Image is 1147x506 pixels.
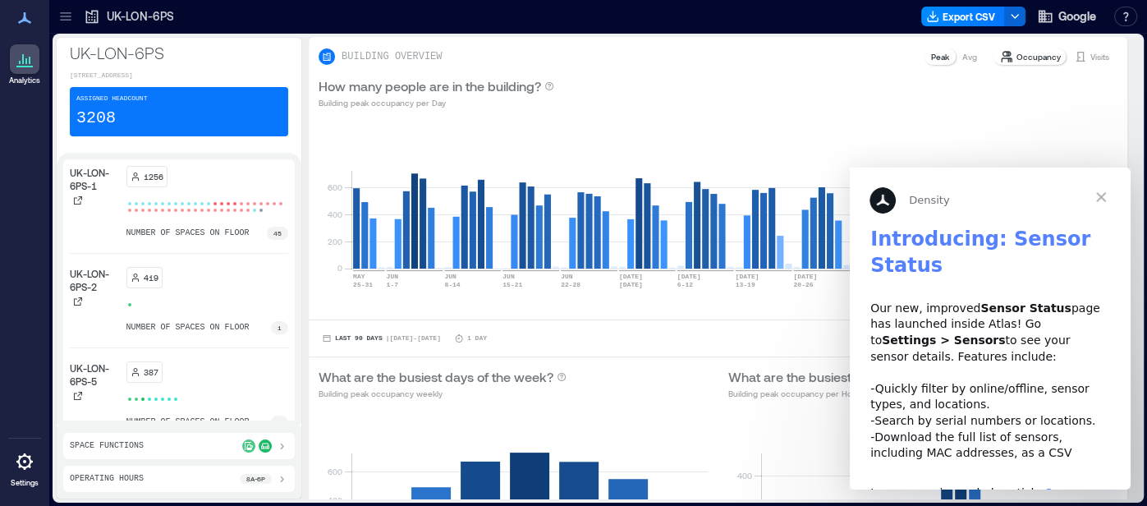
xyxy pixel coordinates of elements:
p: Avg [962,50,977,63]
p: Peak [931,50,949,63]
p: Analytics [9,76,40,85]
button: Google [1032,3,1101,30]
text: JUN [561,273,573,280]
p: Assigned Headcount [76,94,147,103]
text: 22-28 [561,281,580,288]
tspan: 600 [328,182,342,192]
p: number of spaces on floor [126,227,250,240]
p: UK-LON-6PS-5 [70,361,120,388]
tspan: 200 [328,237,342,246]
p: What are the busiest hours of the day? [728,367,957,387]
p: 387 [144,366,158,379]
p: UK-LON-6PS [107,8,174,25]
text: 20-26 [793,281,813,288]
span: Google [1058,8,1096,25]
p: BUILDING OVERVIEW [342,50,442,63]
p: number of spaces on floor [126,416,250,429]
text: 15-21 [502,281,522,288]
text: [DATE] [736,273,759,280]
p: number of spaces on floor [126,321,250,334]
text: 6-12 [677,281,693,288]
p: Operating Hours [70,472,144,485]
text: 1-7 [387,281,399,288]
text: [DATE] [793,273,817,280]
div: Learn more in our help article: [21,302,260,351]
text: MAY [353,273,365,280]
tspan: 400 [328,209,342,219]
p: Building peak occupancy weekly [319,387,567,400]
p: What are the busiest days of the week? [319,367,553,387]
button: Export CSV [921,7,1005,26]
text: 8-14 [444,281,460,288]
p: Building peak occupancy per Hour [728,387,970,400]
p: 45 [273,228,282,238]
p: UK-LON-6PS-2 [70,267,120,293]
p: 1 Day [467,333,487,343]
tspan: 0 [337,263,342,273]
text: JUN [502,273,515,280]
button: Last 90 Days |[DATE]-[DATE] [319,330,444,347]
p: 419 [144,271,158,284]
tspan: 400 [328,495,342,505]
p: UK-LON-6PS-1 [70,166,120,192]
p: Building peak occupancy per Day [319,96,554,109]
p: Space Functions [70,439,144,453]
text: JUN [387,273,399,280]
p: 1 [278,323,282,333]
p: 8a - 6p [246,474,265,484]
tspan: 400 [736,471,751,481]
tspan: 600 [328,467,342,476]
text: JUN [444,273,457,280]
text: [DATE] [677,273,701,280]
p: Settings [11,478,39,488]
iframe: Intercom live chat message [850,168,1131,490]
p: Visits [1090,50,1109,63]
p: 8 [278,417,282,427]
a: Settings [5,442,44,493]
a: Analytics [4,39,45,90]
text: 13-19 [736,281,755,288]
p: [STREET_ADDRESS] [70,71,288,80]
p: Occupancy [1016,50,1061,63]
p: UK-LON-6PS [70,41,288,64]
p: 1256 [144,170,163,183]
p: 3208 [76,107,116,130]
p: How many people are in the building? [319,76,541,96]
text: [DATE] [619,273,643,280]
a: Sensor Status Page [21,319,235,348]
text: 25-31 [353,281,373,288]
text: [DATE] [619,281,643,288]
